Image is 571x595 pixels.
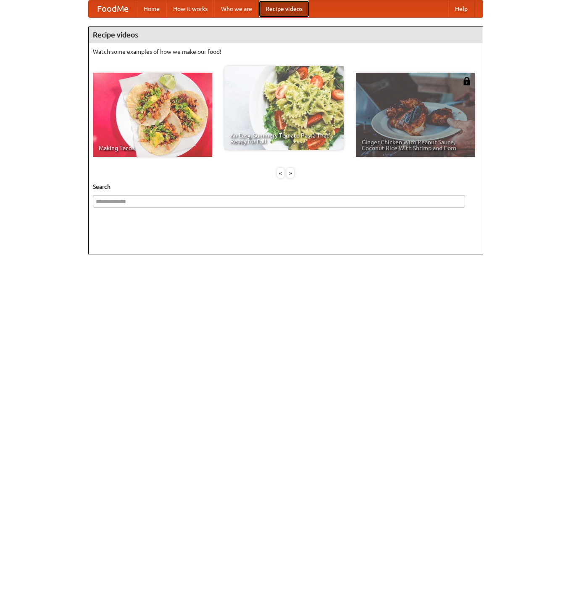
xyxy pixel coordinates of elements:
a: How it works [166,0,214,17]
a: Help [448,0,474,17]
div: » [287,168,294,178]
a: Who we are [214,0,259,17]
a: Making Tacos [93,73,212,157]
a: FoodMe [89,0,137,17]
p: Watch some examples of how we make our food! [93,48,479,56]
a: An Easy, Summery Tomato Pasta That's Ready for Fall [224,66,344,150]
img: 483408.png [463,77,471,85]
h4: Recipe videos [89,26,483,43]
div: « [277,168,284,178]
a: Home [137,0,166,17]
a: Recipe videos [259,0,309,17]
span: Making Tacos [99,145,206,151]
h5: Search [93,182,479,191]
span: An Easy, Summery Tomato Pasta That's Ready for Fall [230,132,338,144]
